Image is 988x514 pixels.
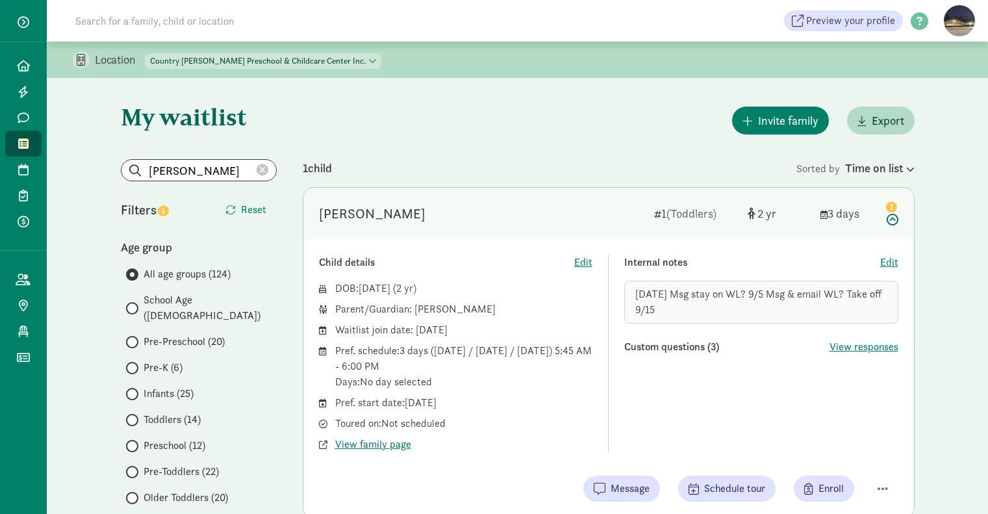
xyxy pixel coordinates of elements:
span: Toddlers (14) [144,412,201,428]
div: Parent/Guardian: [PERSON_NAME] [335,302,593,317]
p: Location [95,52,145,68]
span: Message [611,481,650,496]
div: 3 days [820,205,872,222]
button: Edit [880,255,898,270]
button: View responses [830,339,898,355]
div: Toured on: Not scheduled [335,416,593,431]
div: Waitlist join date: [DATE] [335,322,593,338]
div: Filters [121,200,199,220]
span: Reset [241,202,266,218]
span: [DATE] [359,281,390,295]
span: Enroll [818,481,844,496]
div: Jack Marriott [319,203,425,224]
iframe: Chat Widget [923,452,988,514]
div: 1 [654,205,737,222]
span: Pre-K (6) [144,360,183,376]
div: Custom questions (3) [624,339,830,355]
span: Invite family [758,112,818,129]
div: Age group [121,238,277,256]
h1: My waitlist [121,104,277,130]
div: Pref. schedule: 3 days ([DATE] / [DATE] / [DATE]) 5:45 AM - 6:00 PM Days: No day selected [335,343,593,390]
button: Schedule tour [678,476,776,502]
button: Enroll [794,476,854,502]
button: Reset [215,197,277,223]
button: Export [847,107,915,135]
div: Internal notes [624,255,880,270]
button: Message [583,476,660,502]
span: Preschool (12) [144,438,205,454]
div: Sorted by [796,159,915,177]
div: Time on list [845,159,915,177]
span: 2 [396,281,413,295]
button: Invite family [732,107,829,135]
span: 2 [757,206,776,221]
span: School Age ([DEMOGRAPHIC_DATA]) [144,292,277,324]
input: Search list... [121,160,276,181]
span: Export [872,112,904,129]
div: Pref. start date: [DATE] [335,395,593,411]
span: Older Toddlers (20) [144,490,228,506]
input: Search for a family, child or location [68,8,432,34]
span: Preview your profile [806,13,895,29]
div: DOB: ( ) [335,281,593,296]
span: [DATE] Msg stay on WL? 9/5 Msg & email WL? Take off 9/15 [635,287,881,316]
div: Child details [319,255,575,270]
a: Preview your profile [784,10,903,31]
span: Infants (25) [144,386,194,402]
span: (Toddlers) [666,206,716,221]
button: View family page [335,437,411,452]
div: [object Object] [748,205,810,222]
span: All age groups (124) [144,266,231,282]
div: 1 child [303,159,796,177]
span: Pre-Toddlers (22) [144,464,219,480]
span: Schedule tour [704,481,765,496]
span: Pre-Preschool (20) [144,334,225,350]
button: Edit [574,255,592,270]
